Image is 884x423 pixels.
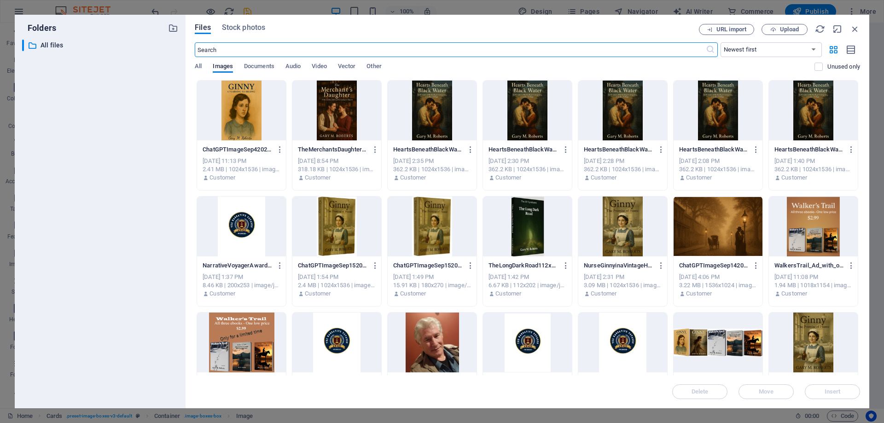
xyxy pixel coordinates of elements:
[203,165,280,174] div: 2.41 MB | 1024x1536 | image/png
[489,261,558,270] p: TheLongDarkRoad112x202-WRwN_LvVZBtLYYHSTxaq8A.jpg
[584,157,662,165] div: [DATE] 2:28 PM
[686,290,712,298] p: Customer
[305,290,331,298] p: Customer
[699,24,754,35] button: URL import
[298,281,376,290] div: 2.4 MB | 1024x1536 | image/png
[312,61,326,74] span: Video
[21,155,33,157] button: 1
[213,61,233,74] span: Images
[209,174,235,182] p: Customer
[203,157,280,165] div: [DATE] 11:13 PM
[393,157,471,165] div: [DATE] 2:35 PM
[25,53,32,61] img: tab_domain_overview_orange.svg
[22,22,56,34] p: Folders
[393,145,462,154] p: HeartsBeneathBlackWaterFrontCover-CYP4PRrKsU0L6UIDgqGQDQ.jpg
[716,27,746,32] span: URL import
[679,281,757,290] div: 3.22 MB | 1536x1024 | image/png
[24,24,101,31] div: Domain: [DOMAIN_NAME]
[400,290,426,298] p: Customer
[195,61,202,74] span: All
[393,261,462,270] p: ChatGPTImageSep15202510_36_50AM180x270-Eq-cAOOQh1S2rHqZK16KRg.jpg
[762,24,808,35] button: Upload
[26,15,45,22] div: v 4.0.25
[92,53,99,61] img: tab_keywords_by_traffic_grey.svg
[591,290,616,298] p: Customer
[584,145,653,154] p: HeartsBeneathBlackWaterFrontCover--p2YLmxO_Sv1xwRaZxfaBA.jpg
[495,290,521,298] p: Customer
[489,157,566,165] div: [DATE] 2:30 PM
[815,24,825,34] i: Reload
[774,145,843,154] p: HeartsBeneathBlackWaterFrontCover-0UyxNi_zwSnEZKBpJ9O1gQ.jpg
[489,281,566,290] div: 6.67 KB | 112x202 | image/jpeg
[400,174,426,182] p: Customer
[584,261,653,270] p: NurseGinnyinaVintageHospital-RmkvgsXj48JuDAqfbXS4WA.png
[780,27,799,32] span: Upload
[15,15,22,22] img: logo_orange.svg
[774,165,852,174] div: 362.2 KB | 1024x1536 | image/jpeg
[180,318,226,330] span: Add elements
[21,177,33,180] button: 3
[195,22,211,33] span: Files
[22,40,24,51] div: ​
[774,261,843,270] p: WalkersTrail_Ad_with_outbuynow-8QmSpzpk_DIeIR8F6qA8XA.png
[21,199,33,202] button: 5
[168,23,178,33] i: Create new folder
[203,145,272,154] p: ChatGPTImageSep4202501_35_07PM-VHWBDfkDzf-f61wl5LXzsA.png
[298,157,376,165] div: [DATE] 8:54 PM
[489,273,566,281] div: [DATE] 1:42 PM
[222,22,265,33] span: Stock photos
[298,165,376,174] div: 318.18 KB | 1024x1536 | image/jpeg
[393,165,471,174] div: 362.2 KB | 1024x1536 | image/jpeg
[584,273,662,281] div: [DATE] 2:31 PM
[489,165,566,174] div: 362.2 KB | 1024x1536 | image/jpeg
[195,42,705,57] input: Search
[298,273,376,281] div: [DATE] 1:54 PM
[774,281,852,290] div: 1.94 MB | 1018x1154 | image/png
[102,54,155,60] div: Keywords by Traffic
[229,318,280,330] span: Paste clipboard
[489,145,558,154] p: HeartsBeneathBlackWaterFrontCover-3bwQ85bV3LTGD4VgwbYErw.jpg
[584,165,662,174] div: 362.2 KB | 1024x1536 | image/jpeg
[285,61,301,74] span: Audio
[584,281,662,290] div: 3.09 MB | 1024x1536 | image/png
[203,273,280,281] div: [DATE] 1:37 PM
[850,24,860,34] i: Close
[827,63,860,71] p: Displays only files that are not in use on the website. Files added during this session can still...
[20,278,440,343] div: Drop content here
[591,174,616,182] p: Customer
[686,174,712,182] p: Customer
[203,281,280,290] div: 8.46 KB | 200x253 | image/jpeg
[298,261,367,270] p: ChatGPTImageSep15202510_36_50AM-V2NqNb9yFSfgzkm9ChyPvw.png
[244,61,274,74] span: Documents
[774,273,852,281] div: [DATE] 11:08 PM
[832,24,843,34] i: Minimize
[679,165,757,174] div: 362.2 KB | 1024x1536 | image/jpeg
[393,281,471,290] div: 15.91 KB | 180x270 | image/jpeg
[209,290,235,298] p: Customer
[41,40,161,51] p: All files
[495,174,521,182] p: Customer
[21,188,33,191] button: 4
[781,290,807,298] p: Customer
[679,273,757,281] div: [DATE] 4:06 PM
[21,166,33,168] button: 2
[774,157,852,165] div: [DATE] 1:40 PM
[15,24,22,31] img: website_grey.svg
[679,261,748,270] p: ChatGPTImageSep14202510_04_55AM-_a9IFHtLJURhZUoyVgto8g.png
[366,61,381,74] span: Other
[393,273,471,281] div: [DATE] 1:49 PM
[35,54,82,60] div: Domain Overview
[679,145,748,154] p: HeartsBeneathBlackWaterFrontCover-b-jbuCsUICVRM3WLk4SyKA.jpg
[203,261,272,270] p: NarrativeVoyagerAwardBanner200x253-Zoe8l2Dd2iC_9Xfx3-uabg.jpg
[305,174,331,182] p: Customer
[781,174,807,182] p: Customer
[679,157,757,165] div: [DATE] 2:08 PM
[298,145,367,154] p: TheMerchantsDaughterCover-vquA7ncrMgCh1kGFPHdBVw.jpg
[338,61,356,74] span: Vector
